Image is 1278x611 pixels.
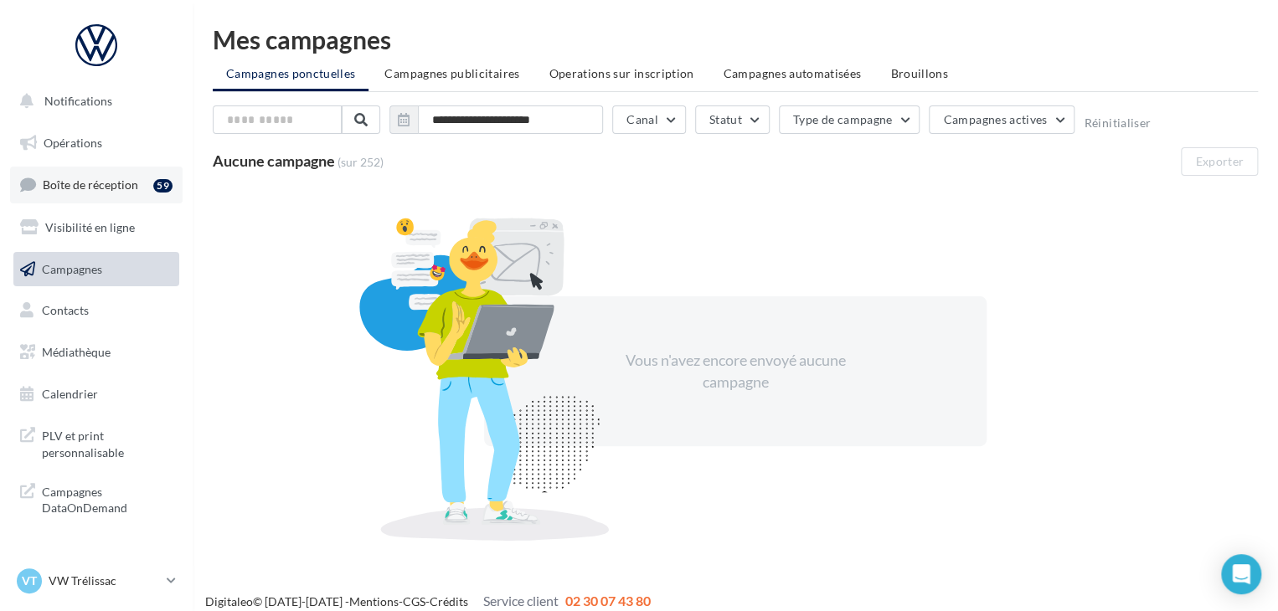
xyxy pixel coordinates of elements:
div: Vous n'avez encore envoyé aucune campagne [591,350,879,393]
span: Operations sur inscription [549,66,693,80]
div: 59 [153,179,173,193]
a: Opérations [10,126,183,161]
a: Crédits [430,594,468,608]
span: VT [22,572,37,589]
span: PLV et print personnalisable [42,424,173,460]
div: Open Intercom Messenger [1221,554,1261,594]
span: Campagnes [42,261,102,275]
span: Brouillons [890,66,948,80]
div: Mes campagnes [213,27,1258,52]
button: Notifications [10,84,176,119]
p: VW Trélissac [49,572,160,589]
a: Campagnes DataOnDemand [10,474,183,523]
span: Visibilité en ligne [45,220,135,234]
button: Canal [612,105,686,134]
a: Contacts [10,293,183,328]
span: © [DATE]-[DATE] - - - [205,594,651,608]
span: Campagnes publicitaires [384,66,519,80]
button: Réinitialiser [1084,116,1151,130]
span: Contacts [42,303,89,317]
span: Campagnes automatisées [724,66,862,80]
a: Mentions [349,594,399,608]
a: PLV et print personnalisable [10,418,183,467]
span: (sur 252) [338,154,384,171]
span: 02 30 07 43 80 [565,593,651,608]
a: Campagnes [10,252,183,287]
a: Médiathèque [10,335,183,370]
a: Digitaleo [205,594,253,608]
span: Opérations [44,136,102,150]
span: Calendrier [42,387,98,401]
a: Calendrier [10,377,183,412]
a: CGS [403,594,425,608]
a: Boîte de réception59 [10,167,183,203]
button: Statut [695,105,770,134]
span: Service client [483,593,559,608]
button: Type de campagne [779,105,920,134]
a: Visibilité en ligne [10,210,183,245]
button: Campagnes actives [929,105,1074,134]
span: Campagnes actives [943,112,1047,126]
span: Médiathèque [42,345,111,359]
span: Campagnes DataOnDemand [42,480,173,516]
span: Aucune campagne [213,151,335,170]
span: Boîte de réception [43,177,138,192]
button: Exporter [1181,147,1258,176]
a: VT VW Trélissac [13,565,179,597]
span: Notifications [44,94,112,108]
